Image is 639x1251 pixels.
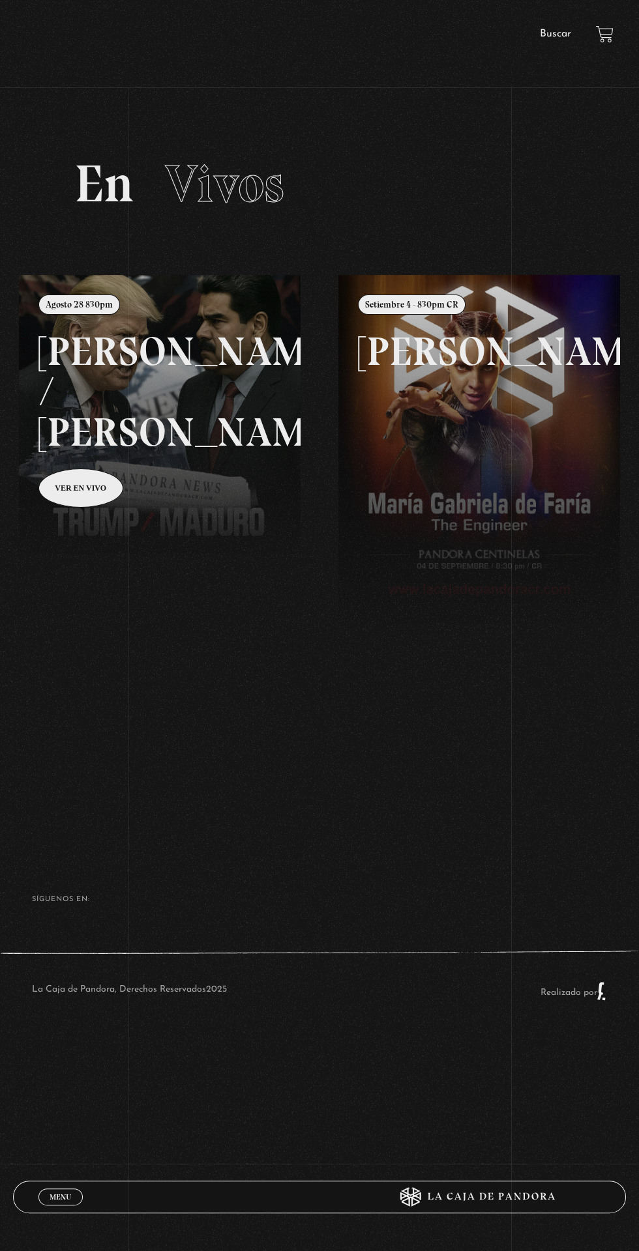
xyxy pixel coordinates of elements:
a: Realizado por [541,988,607,998]
a: View your shopping cart [596,25,614,43]
span: Vivos [165,152,284,215]
p: La Caja de Pandora, Derechos Reservados 2025 [32,981,227,1001]
h2: En [74,158,565,210]
h4: SÍguenos en: [32,896,607,903]
a: Buscar [540,29,571,39]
